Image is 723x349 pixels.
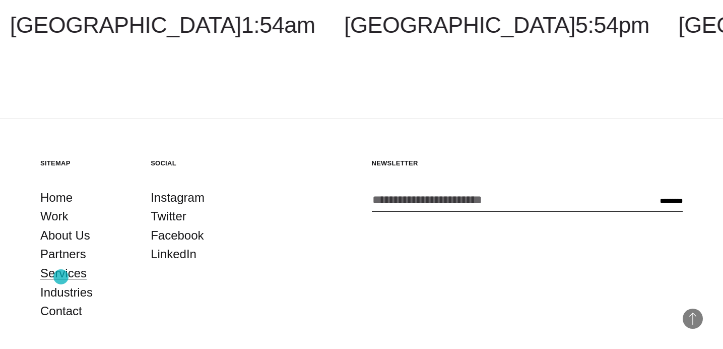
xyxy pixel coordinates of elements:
a: Partners [40,245,86,264]
h5: Sitemap [40,159,130,167]
span: 5:54pm [575,12,649,38]
a: LinkedIn [151,245,196,264]
a: Industries [40,283,93,302]
a: Contact [40,302,82,321]
span: 1:54am [241,12,315,38]
a: Work [40,207,69,226]
a: Services [40,264,87,283]
a: Instagram [151,188,205,207]
a: Home [40,188,73,207]
a: Facebook [151,226,204,245]
a: About Us [40,226,90,245]
a: Twitter [151,207,186,226]
button: Back to Top [683,309,703,329]
h5: Social [151,159,241,167]
h5: Newsletter [372,159,683,167]
a: [GEOGRAPHIC_DATA]1:54am [10,12,315,38]
a: [GEOGRAPHIC_DATA]5:54pm [344,12,649,38]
